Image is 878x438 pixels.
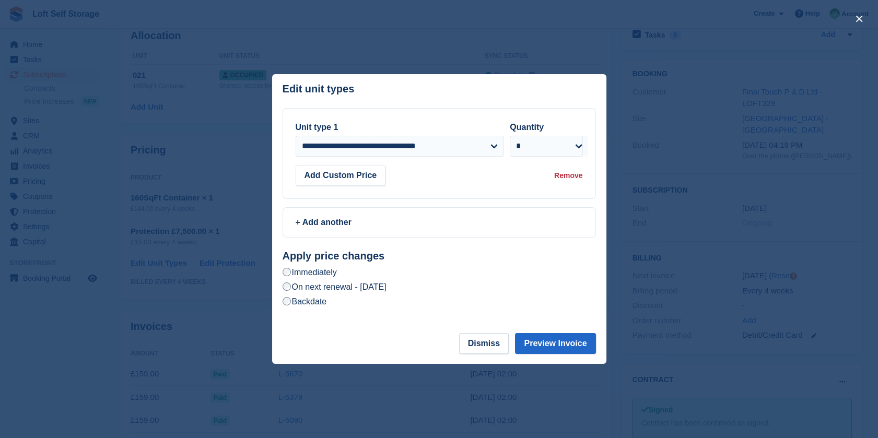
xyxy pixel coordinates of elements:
[283,83,355,95] p: Edit unit types
[283,268,291,276] input: Immediately
[459,333,509,354] button: Dismiss
[283,250,385,262] strong: Apply price changes
[296,216,583,229] div: + Add another
[296,123,338,132] label: Unit type 1
[283,207,596,238] a: + Add another
[283,281,387,292] label: On next renewal - [DATE]
[283,297,291,305] input: Backdate
[510,123,544,132] label: Quantity
[515,333,595,354] button: Preview Invoice
[851,10,868,27] button: close
[283,267,337,278] label: Immediately
[283,296,327,307] label: Backdate
[554,170,582,181] div: Remove
[296,165,386,186] button: Add Custom Price
[283,282,291,291] input: On next renewal - [DATE]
